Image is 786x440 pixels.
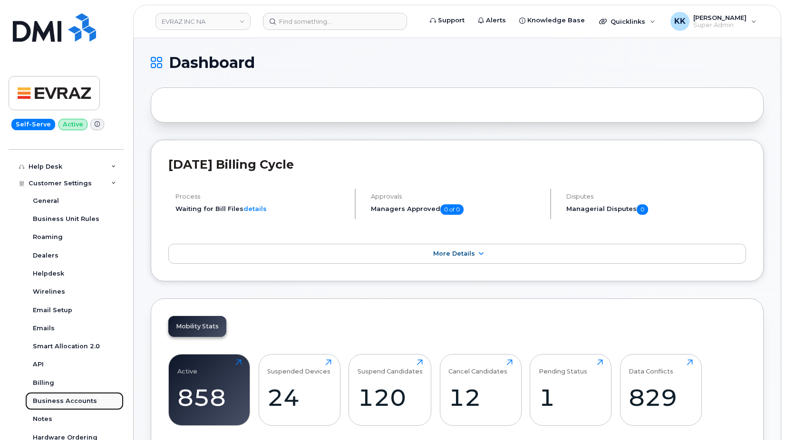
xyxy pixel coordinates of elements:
[539,359,603,420] a: Pending Status1
[629,359,673,375] div: Data Conflicts
[629,359,693,420] a: Data Conflicts829
[267,383,331,411] div: 24
[566,193,746,200] h4: Disputes
[177,383,242,411] div: 858
[267,359,331,420] a: Suspended Devices24
[175,204,347,213] li: Waiting for Bill Files
[243,205,267,212] a: details
[371,204,542,215] h5: Managers Approved
[358,359,423,420] a: Suspend Candidates120
[637,204,648,215] span: 0
[371,193,542,200] h4: Approvals
[168,157,746,172] h2: [DATE] Billing Cycle
[177,359,197,375] div: Active
[177,359,242,420] a: Active858
[440,204,464,215] span: 0 of 0
[448,359,513,420] a: Cancel Candidates12
[448,383,513,411] div: 12
[539,383,603,411] div: 1
[433,250,475,257] span: More Details
[629,383,693,411] div: 829
[566,204,746,215] h5: Managerial Disputes
[169,56,255,70] span: Dashboard
[175,193,347,200] h4: Process
[358,383,423,411] div: 120
[358,359,423,375] div: Suspend Candidates
[448,359,507,375] div: Cancel Candidates
[267,359,330,375] div: Suspended Devices
[539,359,587,375] div: Pending Status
